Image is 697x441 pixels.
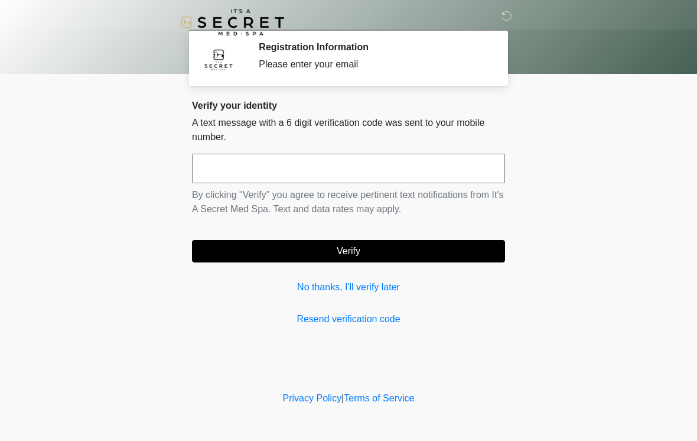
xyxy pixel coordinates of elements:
div: Please enter your email [259,57,487,72]
p: A text message with a 6 digit verification code was sent to your mobile number. [192,116,505,144]
a: Privacy Policy [283,393,342,403]
button: Verify [192,240,505,262]
a: Terms of Service [344,393,414,403]
img: Agent Avatar [201,41,236,77]
a: Resend verification code [192,312,505,326]
a: No thanks, I'll verify later [192,280,505,294]
h2: Verify your identity [192,100,505,111]
h2: Registration Information [259,41,487,53]
a: | [341,393,344,403]
p: By clicking "Verify" you agree to receive pertinent text notifications from It's A Secret Med Spa... [192,188,505,216]
img: It's A Secret Med Spa Logo [180,9,284,35]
